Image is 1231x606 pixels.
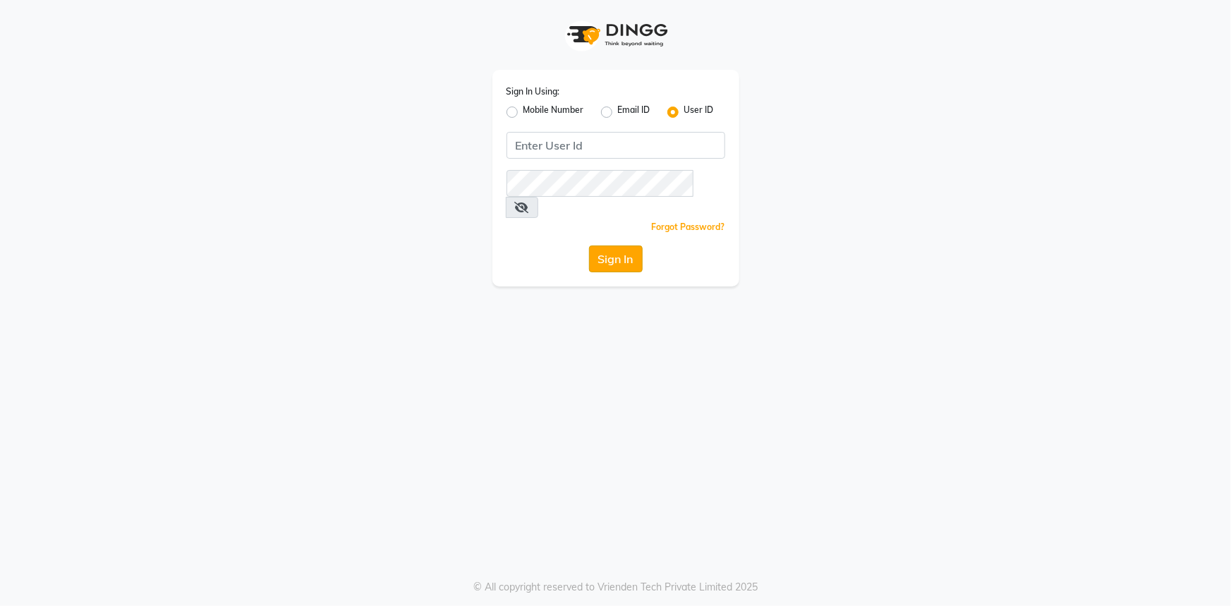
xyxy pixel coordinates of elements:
label: User ID [684,104,714,121]
label: Email ID [618,104,650,121]
label: Sign In Using: [507,85,560,98]
input: Username [507,132,725,159]
label: Mobile Number [523,104,584,121]
a: Forgot Password? [652,222,725,232]
img: logo1.svg [559,14,672,56]
button: Sign In [589,246,643,272]
input: Username [507,170,693,197]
